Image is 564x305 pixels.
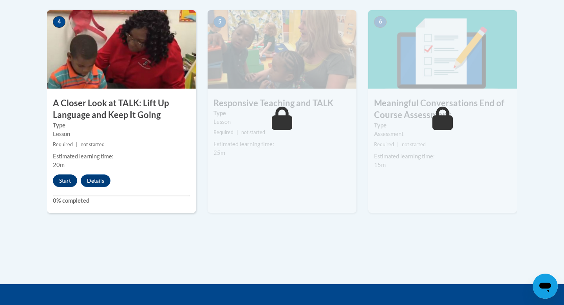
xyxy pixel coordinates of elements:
[374,152,511,161] div: Estimated learning time:
[374,130,511,138] div: Assessment
[53,142,73,147] span: Required
[374,162,386,168] span: 15m
[213,129,233,135] span: Required
[533,274,558,299] iframe: Button to launch messaging window
[81,142,105,147] span: not started
[374,142,394,147] span: Required
[47,10,196,89] img: Course Image
[397,142,399,147] span: |
[53,121,190,130] label: Type
[213,140,351,149] div: Estimated learning time:
[213,118,351,126] div: Lesson
[81,174,110,187] button: Details
[241,129,265,135] span: not started
[213,109,351,118] label: Type
[208,10,356,89] img: Course Image
[237,129,238,135] span: |
[213,16,226,28] span: 5
[53,162,65,168] span: 20m
[76,142,78,147] span: |
[208,97,356,109] h3: Responsive Teaching and TALK
[53,130,190,138] div: Lesson
[213,149,225,156] span: 25m
[53,152,190,161] div: Estimated learning time:
[53,196,190,205] label: 0% completed
[374,16,387,28] span: 6
[402,142,426,147] span: not started
[53,174,77,187] button: Start
[374,121,511,130] label: Type
[53,16,65,28] span: 4
[368,10,517,89] img: Course Image
[47,97,196,122] h3: A Closer Look at TALK: Lift Up Language and Keep It Going
[368,97,517,122] h3: Meaningful Conversations End of Course Assessment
